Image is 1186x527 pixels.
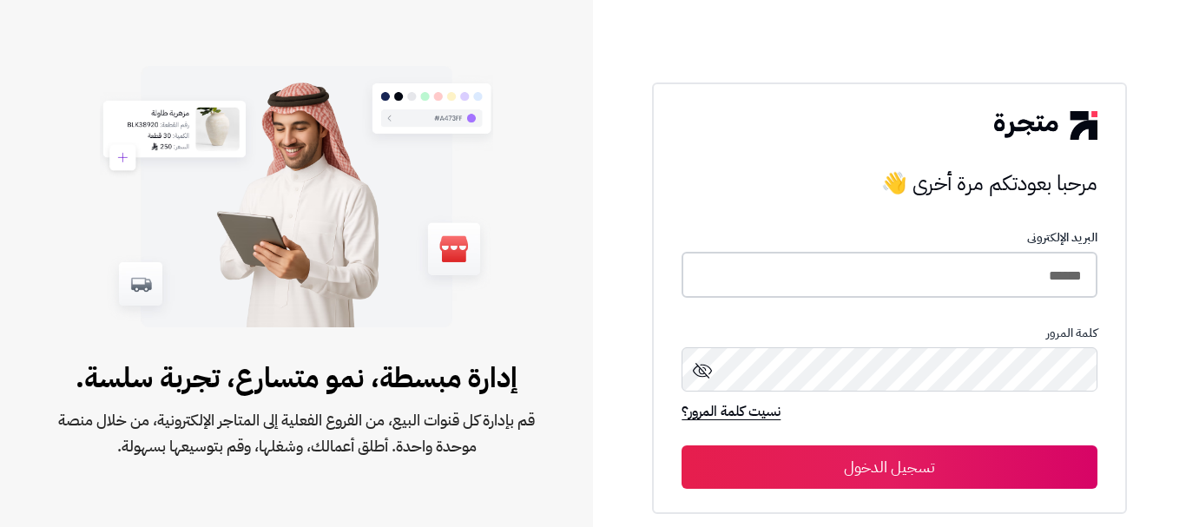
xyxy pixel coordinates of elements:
[56,407,537,459] span: قم بإدارة كل قنوات البيع، من الفروع الفعلية إلى المتاجر الإلكترونية، من خلال منصة موحدة واحدة. أط...
[994,111,1097,139] img: logo-2.png
[682,231,1097,245] p: البريد الإلكترونى
[56,357,537,399] span: إدارة مبسطة، نمو متسارع، تجربة سلسة.
[682,401,781,425] a: نسيت كلمة المرور؟
[682,166,1097,201] h3: مرحبا بعودتكم مرة أخرى 👋
[682,326,1097,340] p: كلمة المرور
[682,445,1097,489] button: تسجيل الدخول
